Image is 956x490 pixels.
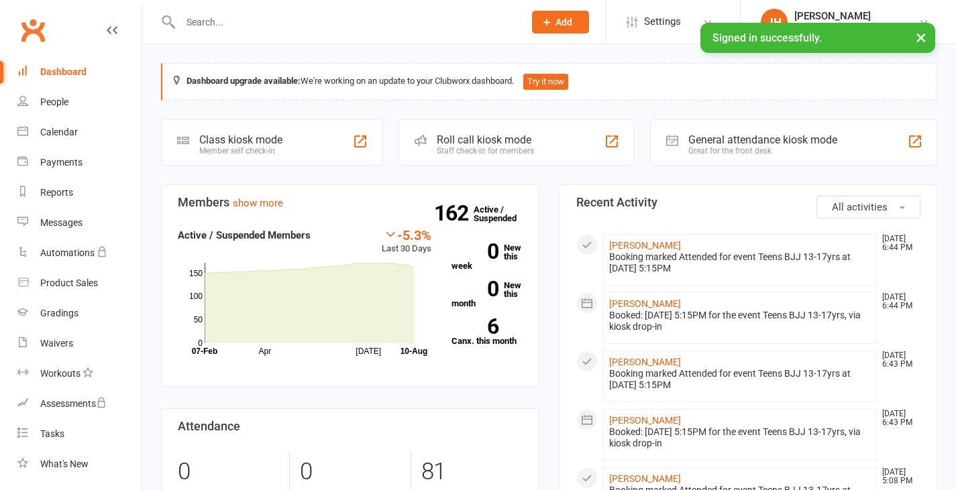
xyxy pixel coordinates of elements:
a: Assessments [17,389,142,419]
a: 6Canx. this month [452,318,523,345]
a: 162Active / Suspended [474,195,533,233]
span: Settings [644,7,681,37]
div: Dashboard [40,66,87,77]
div: Last 30 Days [382,227,431,256]
div: Roll call kiosk mode [437,133,534,146]
div: Booked: [DATE] 5:15PM for the event Teens BJJ 13-17yrs, via kiosk drop-in [609,426,871,449]
a: Gradings [17,298,142,328]
h3: Recent Activity [576,196,921,209]
a: Dashboard [17,57,142,87]
a: Workouts [17,359,142,389]
div: Great for the front desk [688,146,837,156]
div: Class kiosk mode [199,133,282,146]
a: What's New [17,449,142,479]
div: Matraville Martial Arts Pty Ltd [794,22,918,34]
div: Waivers [40,338,73,349]
div: Staff check-in for members [437,146,534,156]
div: Automations [40,247,95,258]
button: × [909,23,933,52]
div: Calendar [40,127,78,137]
div: Payments [40,157,83,168]
time: [DATE] 6:44 PM [875,235,920,252]
h3: Members [178,196,523,209]
strong: Active / Suspended Members [178,229,311,241]
a: Automations [17,238,142,268]
a: People [17,87,142,117]
strong: Dashboard upgrade available: [187,76,301,86]
div: We're working on an update to your Clubworx dashboard. [161,63,937,101]
div: Workouts [40,368,81,379]
a: Clubworx [16,13,50,47]
time: [DATE] 6:43 PM [875,351,920,369]
a: [PERSON_NAME] [609,415,681,426]
div: Booking marked Attended for event Teens BJJ 13-17yrs at [DATE] 5:15PM [609,368,871,391]
strong: 0 [452,241,498,261]
a: [PERSON_NAME] [609,473,681,484]
time: [DATE] 6:43 PM [875,410,920,427]
span: Add [555,17,572,27]
div: Booked: [DATE] 5:15PM for the event Teens BJJ 13-17yrs, via kiosk drop-in [609,310,871,332]
a: [PERSON_NAME] [609,240,681,251]
div: People [40,97,68,107]
button: Try it now [523,74,568,90]
div: -5.3% [382,227,431,242]
a: [PERSON_NAME] [609,357,681,367]
div: General attendance kiosk mode [688,133,837,146]
time: [DATE] 6:44 PM [875,293,920,310]
button: All activities [816,196,920,219]
span: Signed in successfully. [712,32,822,44]
a: Product Sales [17,268,142,298]
a: Calendar [17,117,142,147]
time: [DATE] 5:08 PM [875,468,920,485]
div: Gradings [40,308,78,318]
div: What's New [40,458,89,469]
div: Messages [40,217,83,228]
div: Assessments [40,398,107,409]
button: Add [532,11,589,34]
div: Product Sales [40,278,98,288]
span: All activities [832,201,888,213]
div: Reports [40,187,73,198]
strong: 6 [452,316,498,336]
div: Booking marked Attended for event Teens BJJ 13-17yrs at [DATE] 5:15PM [609,251,871,274]
a: Waivers [17,328,142,359]
a: Reports [17,178,142,208]
a: [PERSON_NAME] [609,298,681,309]
a: 0New this week [452,243,523,270]
a: show more [233,197,283,209]
a: Messages [17,208,142,238]
div: [PERSON_NAME] [794,10,918,22]
a: Tasks [17,419,142,449]
div: Member self check-in [199,146,282,156]
a: 0New this month [452,281,523,308]
input: Search... [176,13,515,32]
a: Payments [17,147,142,178]
div: Tasks [40,428,64,439]
h3: Attendance [178,420,523,433]
strong: 162 [434,203,474,223]
div: JH [761,9,788,36]
strong: 0 [452,279,498,299]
